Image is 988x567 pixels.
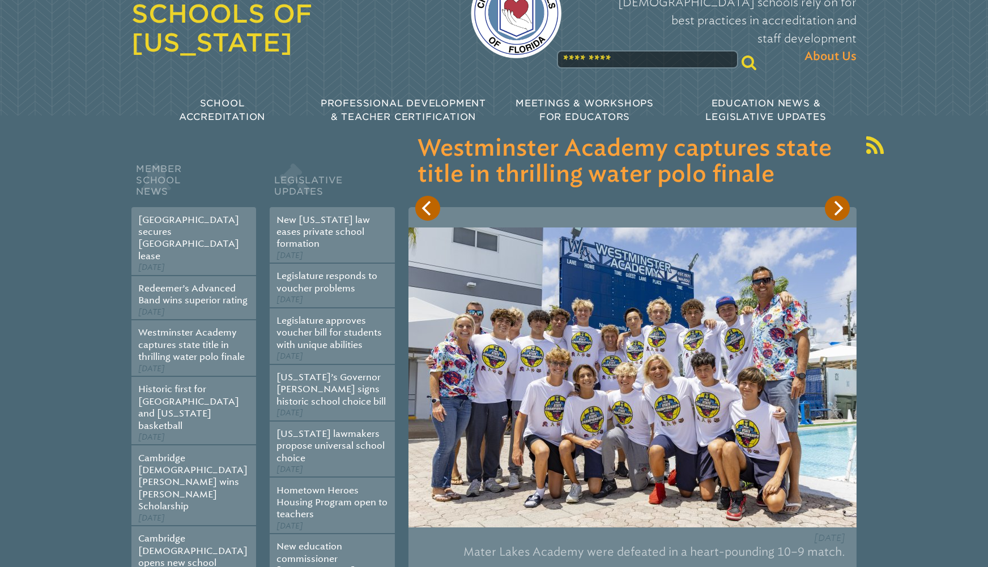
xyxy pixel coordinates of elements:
span: Meetings & Workshops for Educators [516,98,654,122]
span: [DATE] [276,465,303,474]
span: School Accreditation [179,98,265,122]
span: [DATE] [138,513,165,523]
span: About Us [804,48,857,66]
a: Historic first for [GEOGRAPHIC_DATA] and [US_STATE] basketball [138,384,239,431]
a: Redeemer’s Advanced Band wins superior rating [138,283,248,306]
span: [DATE] [138,307,165,317]
span: [DATE] [276,251,303,260]
a: Hometown Heroes Housing Program open to teachers [276,485,387,520]
img: wp-send-off-9925_791_530_85_s_c1.jpg [408,227,857,527]
button: Previous [415,196,440,221]
a: Legislature approves voucher bill for students with unique abilities [276,315,382,350]
a: [US_STATE] lawmakers propose universal school choice [276,428,385,463]
p: Mater Lakes Academy were defeated in a heart-pounding 10–9 match. [420,540,845,564]
a: Cambridge [DEMOGRAPHIC_DATA][PERSON_NAME] wins [PERSON_NAME] Scholarship [138,453,248,512]
span: [DATE] [276,351,303,361]
a: Legislature responds to voucher problems [276,270,377,293]
span: [DATE] [276,521,303,531]
span: [DATE] [814,532,845,543]
a: New [US_STATE] law eases private school formation [276,214,370,250]
h2: Member School News [131,161,256,207]
a: [US_STATE]’s Governor [PERSON_NAME] signs historic school choice bill [276,372,386,407]
a: [GEOGRAPHIC_DATA] secures [GEOGRAPHIC_DATA] lease [138,214,239,261]
span: [DATE] [138,263,165,272]
span: [DATE] [276,295,303,304]
h3: Westminster Academy captures state title in thrilling water polo finale [418,136,848,188]
span: [DATE] [138,364,165,373]
span: Education News & Legislative Updates [705,98,826,122]
a: Westminster Academy captures state title in thrilling water polo finale [138,327,245,362]
span: Professional Development & Teacher Certification [321,98,486,122]
span: [DATE] [138,432,165,442]
button: Next [825,196,850,221]
span: [DATE] [276,408,303,418]
h2: Legislative Updates [270,161,394,207]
